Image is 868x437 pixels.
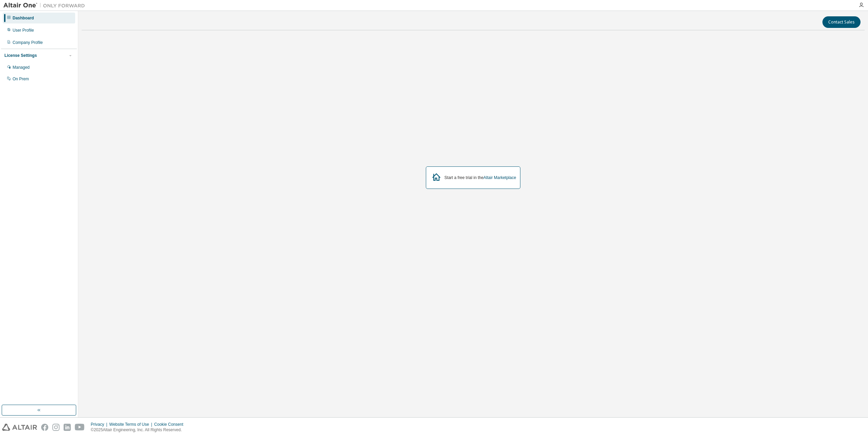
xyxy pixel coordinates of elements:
div: Managed [13,65,30,70]
img: instagram.svg [52,424,60,431]
div: Website Terms of Use [109,422,154,427]
div: Cookie Consent [154,422,187,427]
img: linkedin.svg [64,424,71,431]
img: youtube.svg [75,424,85,431]
button: Contact Sales [822,16,861,28]
div: Dashboard [13,15,34,21]
img: altair_logo.svg [2,424,37,431]
div: Company Profile [13,40,43,45]
div: Start a free trial in the [445,175,516,180]
img: Altair One [3,2,88,9]
a: Altair Marketplace [483,175,516,180]
img: facebook.svg [41,424,48,431]
div: On Prem [13,76,29,82]
div: Privacy [91,422,109,427]
div: User Profile [13,28,34,33]
p: © 2025 Altair Engineering, Inc. All Rights Reserved. [91,427,187,433]
div: License Settings [4,53,37,58]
